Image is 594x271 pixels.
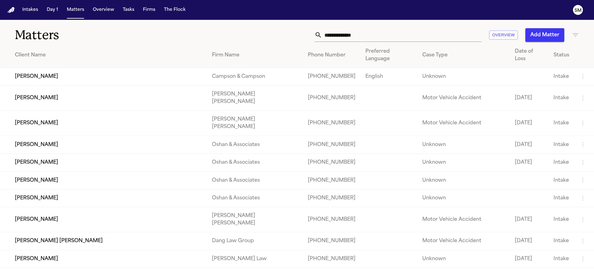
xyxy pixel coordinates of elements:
td: [PHONE_NUMBER] [303,250,360,268]
td: Motor Vehicle Accident [417,86,510,111]
button: Overview [90,4,117,16]
h1: Matters [15,27,179,43]
td: Motor Vehicle Accident [417,207,510,232]
td: Oshan & Associates [207,189,303,207]
td: Intake [549,136,574,153]
td: [DATE] [510,250,549,268]
td: Motor Vehicle Accident [417,232,510,250]
td: Motor Vehicle Accident [417,111,510,136]
td: Unknown [417,171,510,189]
button: Add Matter [525,28,564,42]
button: The Flock [161,4,188,16]
td: [PHONE_NUMBER] [303,171,360,189]
button: Intakes [20,4,41,16]
td: Unknown [417,68,510,86]
div: Firm Name [212,51,298,59]
td: Unknown [417,189,510,207]
td: Intake [549,86,574,111]
td: Intake [549,153,574,171]
td: [DATE] [510,111,549,136]
td: [DATE] [510,86,549,111]
div: Phone Number [308,51,355,59]
div: Client Name [15,51,202,59]
button: Tasks [120,4,137,16]
td: [DATE] [510,153,549,171]
td: [PERSON_NAME] [PERSON_NAME] [207,207,303,232]
td: [PHONE_NUMBER] [303,86,360,111]
a: Home [7,7,15,13]
td: [PHONE_NUMBER] [303,68,360,86]
td: Oshan & Associates [207,136,303,153]
div: Date of Loss [515,48,544,63]
td: [PHONE_NUMBER] [303,153,360,171]
td: [DATE] [510,136,549,153]
td: Intake [549,68,574,86]
td: Intake [549,111,574,136]
td: Dang Law Group [207,232,303,250]
td: [PERSON_NAME] [PERSON_NAME] [207,86,303,111]
div: Preferred Language [365,48,412,63]
td: Intake [549,250,574,268]
td: Oshan & Associates [207,153,303,171]
td: [PERSON_NAME] Law [207,250,303,268]
td: English [360,68,417,86]
td: [DATE] [510,207,549,232]
img: Finch Logo [7,7,15,13]
td: Intake [549,189,574,207]
td: Unknown [417,250,510,268]
td: [PHONE_NUMBER] [303,111,360,136]
button: Day 1 [44,4,61,16]
td: [PHONE_NUMBER] [303,207,360,232]
div: Case Type [422,51,505,59]
td: Intake [549,171,574,189]
td: Unknown [417,136,510,153]
button: Overview [489,30,518,40]
td: [PHONE_NUMBER] [303,232,360,250]
td: [PERSON_NAME] [PERSON_NAME] [207,111,303,136]
td: [PHONE_NUMBER] [303,136,360,153]
button: Firms [140,4,158,16]
td: [DATE] [510,232,549,250]
td: [PHONE_NUMBER] [303,189,360,207]
td: Intake [549,207,574,232]
td: Oshan & Associates [207,171,303,189]
button: Matters [64,4,87,16]
td: Campson & Campson [207,68,303,86]
td: Unknown [417,153,510,171]
div: Status [553,51,569,59]
td: Intake [549,232,574,250]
